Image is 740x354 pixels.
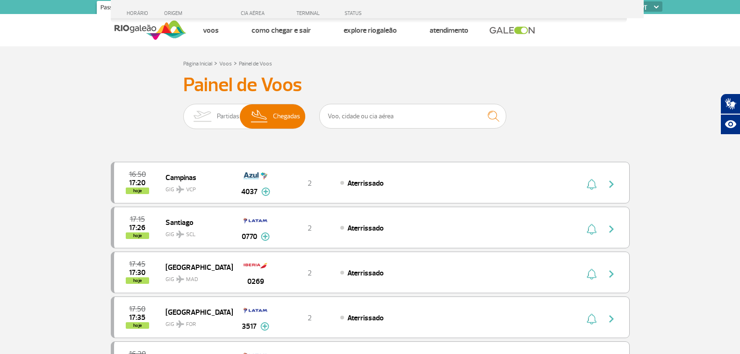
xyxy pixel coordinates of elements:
img: mais-info-painel-voo.svg [261,188,270,196]
span: hoje [126,232,149,239]
a: Como chegar e sair [251,26,311,35]
span: GIG [165,270,225,284]
span: SCL [186,231,195,239]
span: [GEOGRAPHIC_DATA] [165,306,225,318]
h3: Painel de Voos [183,73,557,97]
span: 2025-09-26 17:50:00 [129,306,145,312]
span: 2 [308,179,312,188]
a: Atendimento [430,26,468,35]
span: 2025-09-26 17:15:00 [130,216,145,223]
span: 3517 [242,321,257,332]
span: hoje [126,188,149,194]
img: seta-direita-painel-voo.svg [606,313,617,325]
span: 0770 [242,231,257,242]
span: 4037 [241,186,258,197]
span: Aterrissado [347,268,384,278]
img: seta-direita-painel-voo.svg [606,268,617,280]
img: destiny_airplane.svg [176,186,184,193]
span: hoje [126,322,149,329]
span: hoje [126,277,149,284]
span: 2025-09-26 17:45:00 [129,261,145,267]
span: GIG [165,181,225,194]
span: FOR [186,320,196,329]
img: seta-direita-painel-voo.svg [606,224,617,235]
div: ORIGEM [164,10,232,16]
span: Aterrissado [347,179,384,188]
span: Aterrissado [347,313,384,323]
a: Explore RIOgaleão [344,26,397,35]
span: 2025-09-26 17:20:00 [129,180,145,186]
span: MAD [186,275,198,284]
span: 0269 [247,276,264,287]
button: Abrir tradutor de língua de sinais. [720,94,740,114]
span: 2 [308,224,312,233]
div: TERMINAL [279,10,340,16]
img: destiny_airplane.svg [176,320,184,328]
span: Campinas [165,171,225,183]
div: Plugin de acessibilidade da Hand Talk. [720,94,740,135]
img: mais-info-painel-voo.svg [260,322,269,331]
a: > [234,58,237,68]
input: Voo, cidade ou cia aérea [319,104,506,129]
span: Chegadas [273,104,300,129]
img: slider-desembarque [246,104,273,129]
a: Voos [219,60,232,67]
img: seta-direita-painel-voo.svg [606,179,617,190]
span: Aterrissado [347,224,384,233]
img: sino-painel-voo.svg [587,179,596,190]
span: 2 [308,313,312,323]
a: Voos [203,26,219,35]
span: GIG [165,225,225,239]
span: 2025-09-26 16:50:00 [129,171,146,178]
img: slider-embarque [187,104,217,129]
span: Santiago [165,216,225,228]
span: Partidas [217,104,239,129]
span: GIG [165,315,225,329]
img: destiny_airplane.svg [176,231,184,238]
span: VCP [186,186,196,194]
img: mais-info-painel-voo.svg [261,232,270,241]
span: [GEOGRAPHIC_DATA] [165,261,225,273]
a: Passageiros [97,1,135,16]
img: sino-painel-voo.svg [587,224,596,235]
span: 2025-09-26 17:30:12 [129,269,145,276]
img: destiny_airplane.svg [176,275,184,283]
span: 2025-09-26 17:35:00 [129,314,145,321]
a: Painel de Voos [239,60,272,67]
img: sino-painel-voo.svg [587,268,596,280]
div: STATUS [340,10,416,16]
a: > [214,58,217,68]
a: Página Inicial [183,60,212,67]
img: sino-painel-voo.svg [587,313,596,325]
button: Abrir recursos assistivos. [720,114,740,135]
div: HORÁRIO [114,10,165,16]
div: CIA AÉREA [232,10,279,16]
span: 2025-09-26 17:26:15 [129,224,145,231]
span: 2 [308,268,312,278]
